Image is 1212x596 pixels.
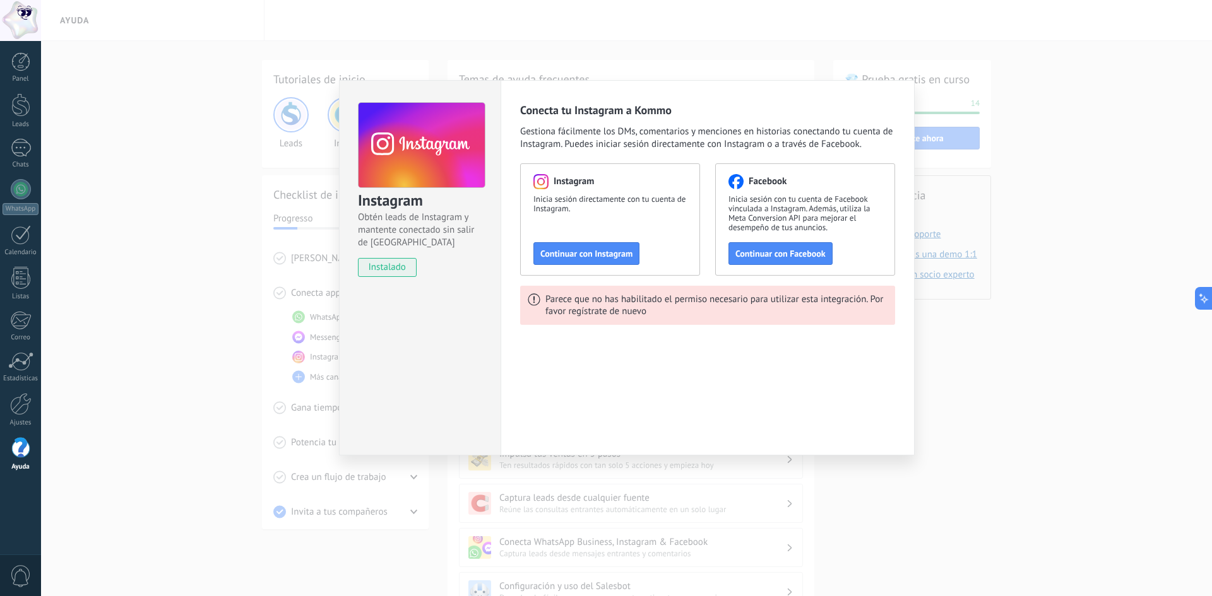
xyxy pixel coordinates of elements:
[3,161,39,169] div: Chats
[3,419,39,427] div: Ajustes
[3,248,39,257] div: Calendario
[358,190,484,211] h3: Instagram
[3,334,39,342] div: Correo
[3,120,39,129] div: Leads
[533,242,639,265] button: Continuar con Instagram
[554,175,594,188] span: Instagram
[545,293,888,317] div: Parece que no has habilitado el permiso necesario para utilizar esta integración. Por favor regís...
[749,175,787,188] span: Facebook
[520,126,895,151] span: Gestiona fácilmente los DMs, comentarios y menciones en historias conectando tu cuenta de Instagr...
[3,463,39,471] div: Ayuda
[533,194,687,213] span: Inicia sesión directamente con tu cuenta de Instagram.
[3,375,39,383] div: Estadísticas
[540,249,633,258] span: Continuar con Instagram
[735,249,826,258] span: Continuar con Facebook
[728,242,833,265] button: Continuar con Facebook
[3,75,39,83] div: Panel
[3,293,39,301] div: Listas
[358,211,484,249] span: Obtén leads de Instagram y mantente conectado sin salir de [GEOGRAPHIC_DATA]
[359,258,416,277] span: instalado
[520,103,672,118] span: Conecta tu Instagram a Kommo
[3,203,39,215] div: WhatsApp
[728,194,882,232] span: Inicia sesión con tu cuenta de Facebook vinculada a Instagram. Además, utiliza la Meta Conversion...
